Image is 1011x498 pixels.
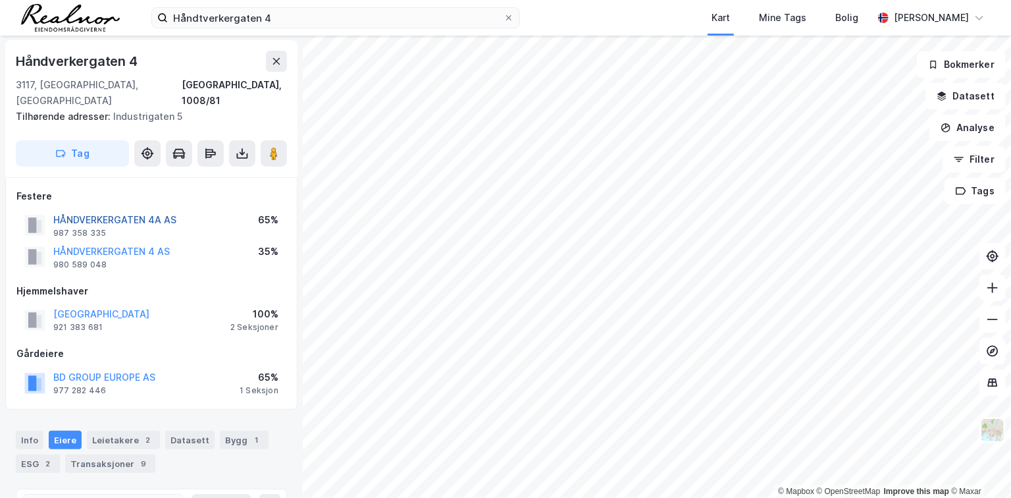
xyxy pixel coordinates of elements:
[168,8,504,28] input: Søk på adresse, matrikkel, gårdeiere, leietakere eller personer
[230,322,278,333] div: 2 Seksjoner
[945,435,1011,498] div: Kontrollprogram for chat
[258,212,278,228] div: 65%
[240,385,278,396] div: 1 Seksjon
[87,431,160,449] div: Leietakere
[817,487,881,496] a: OpenStreetMap
[53,228,106,238] div: 987 358 335
[142,433,155,447] div: 2
[945,178,1006,204] button: Tags
[16,346,286,362] div: Gårdeiere
[16,283,286,299] div: Hjemmelshaver
[53,322,103,333] div: 921 383 681
[258,244,278,260] div: 35%
[53,385,106,396] div: 977 282 446
[929,115,1006,141] button: Analyse
[980,418,1005,443] img: Z
[16,455,60,473] div: ESG
[220,431,269,449] div: Bygg
[182,77,287,109] div: [GEOGRAPHIC_DATA], 1008/81
[16,77,182,109] div: 3117, [GEOGRAPHIC_DATA], [GEOGRAPHIC_DATA]
[917,51,1006,78] button: Bokmerker
[778,487,814,496] a: Mapbox
[41,457,55,470] div: 2
[16,111,113,122] span: Tilhørende adresser:
[16,109,276,124] div: Industrigaten 5
[49,431,82,449] div: Eiere
[943,146,1006,173] button: Filter
[165,431,215,449] div: Datasett
[945,435,1011,498] iframe: Chat Widget
[137,457,150,470] div: 9
[16,140,129,167] button: Tag
[835,10,858,26] div: Bolig
[16,188,286,204] div: Festere
[884,487,949,496] a: Improve this map
[65,455,155,473] div: Transaksjoner
[759,10,806,26] div: Mine Tags
[16,431,43,449] div: Info
[925,83,1006,109] button: Datasett
[250,433,263,447] div: 1
[894,10,969,26] div: [PERSON_NAME]
[53,260,107,270] div: 980 589 048
[230,306,278,322] div: 100%
[240,370,278,385] div: 65%
[712,10,730,26] div: Kart
[21,4,120,32] img: realnor-logo.934646d98de889bb5806.png
[16,51,140,72] div: Håndverkergaten 4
